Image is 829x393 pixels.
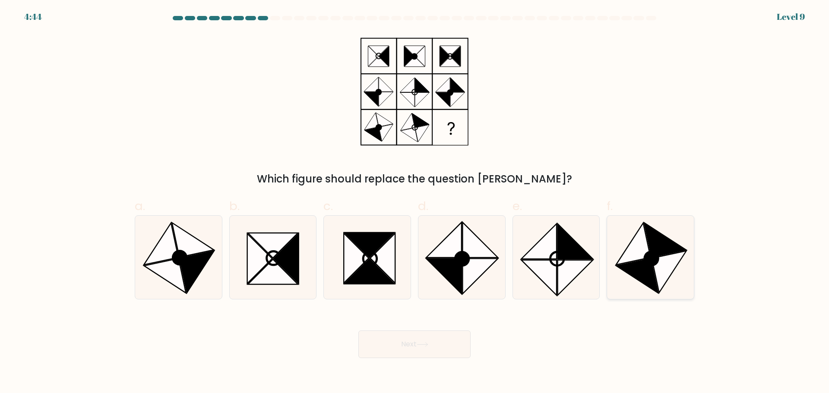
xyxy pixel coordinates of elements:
[607,198,613,214] span: f.
[229,198,240,214] span: b.
[135,198,145,214] span: a.
[140,171,689,187] div: Which figure should replace the question [PERSON_NAME]?
[358,330,471,358] button: Next
[513,198,522,214] span: e.
[24,10,42,23] div: 4:44
[418,198,428,214] span: d.
[323,198,333,214] span: c.
[777,10,805,23] div: Level 9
